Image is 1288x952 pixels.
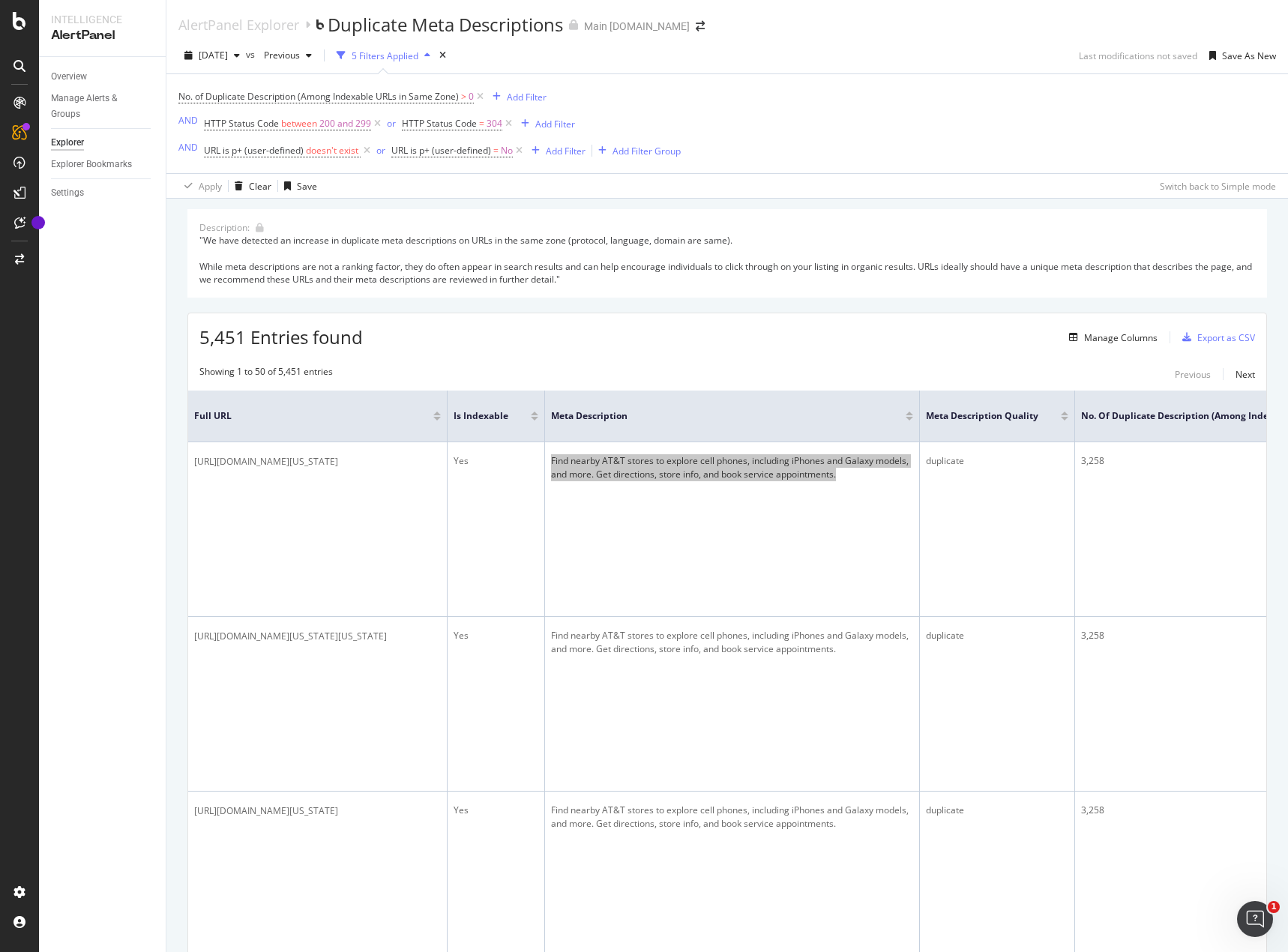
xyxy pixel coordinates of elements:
[51,91,155,122] a: Manage Alerts & Groups
[51,185,155,201] a: Settings
[376,143,385,157] button: or
[551,629,913,656] div: Find nearby AT&T stores to explore cell phones, including iPhones and Galaxy models, and more. Ge...
[584,19,690,34] div: Main [DOMAIN_NAME]
[51,135,155,151] a: Explorer
[51,157,132,172] div: Explorer Bookmarks
[1175,368,1211,381] div: Previous
[592,142,681,160] button: Add Filter Group
[194,629,387,644] span: [URL][DOMAIN_NAME][US_STATE][US_STATE]
[278,174,317,198] button: Save
[926,409,1038,423] span: Meta Description Quality
[194,409,411,423] span: Full URL
[51,69,87,85] div: Overview
[454,454,538,468] div: Yes
[926,629,1068,642] div: duplicate
[204,144,304,157] span: URL is p+ (user-defined)
[1176,325,1255,349] button: Export as CSV
[199,49,228,61] span: 2025 Oct. 7th
[551,409,883,423] span: Meta Description
[178,16,299,33] a: AlertPanel Explorer
[469,86,474,107] span: 0
[199,365,333,383] div: Showing 1 to 50 of 5,451 entries
[194,804,338,819] span: [URL][DOMAIN_NAME][US_STATE]
[178,141,198,154] div: AND
[199,180,222,193] div: Apply
[461,90,466,103] span: >
[454,409,508,423] span: Is Indexable
[258,49,300,61] span: Previous
[436,48,449,63] div: times
[51,27,154,44] div: AlertPanel
[281,117,317,130] span: between
[194,454,338,469] span: [URL][DOMAIN_NAME][US_STATE]
[178,90,459,103] span: No. of Duplicate Description (Among Indexable URLs in Same Zone)
[204,117,279,130] span: HTTP Status Code
[331,43,436,67] button: 5 Filters Applied
[51,91,141,122] div: Manage Alerts & Groups
[246,48,258,61] span: vs
[51,12,154,27] div: Intelligence
[178,174,222,198] button: Apply
[1084,331,1158,344] div: Manage Columns
[546,145,586,157] div: Add Filter
[487,88,547,106] button: Add Filter
[1079,49,1197,62] div: Last modifications not saved
[387,117,396,130] div: or
[479,117,484,130] span: =
[229,174,271,198] button: Clear
[454,804,538,817] div: Yes
[199,234,1255,286] div: "We have detected an increase in duplicate meta descriptions on URLs in the same zone (protocol, ...
[51,135,84,151] div: Explorer
[306,144,358,157] span: doesn't exist
[926,454,1068,468] div: duplicate
[526,142,586,160] button: Add Filter
[297,180,317,193] div: Save
[1175,365,1211,383] button: Previous
[391,144,491,157] span: URL is p+ (user-defined)
[178,140,198,154] button: AND
[376,144,385,157] div: or
[51,69,155,85] a: Overview
[1160,180,1276,193] div: Switch back to Simple mode
[551,804,913,831] div: Find nearby AT&T stores to explore cell phones, including iPhones and Galaxy models, and more. Ge...
[1236,368,1255,381] div: Next
[696,21,705,31] div: arrow-right-arrow-left
[1197,331,1255,344] div: Export as CSV
[487,113,502,134] span: 304
[1063,328,1158,346] button: Manage Columns
[319,113,371,134] span: 200 and 299
[1222,49,1276,62] div: Save As New
[454,629,538,642] div: Yes
[178,113,198,127] button: AND
[31,216,45,229] div: Tooltip anchor
[199,325,363,349] span: 5,451 Entries found
[258,43,318,67] button: Previous
[1154,174,1276,198] button: Switch back to Simple mode
[199,221,250,234] div: Description:
[1203,43,1276,67] button: Save As New
[402,117,477,130] span: HTTP Status Code
[1237,901,1273,937] iframe: Intercom live chat
[178,43,246,67] button: [DATE]
[515,115,575,133] button: Add Filter
[493,144,499,157] span: =
[328,12,563,37] div: Duplicate Meta Descriptions
[613,145,681,157] div: Add Filter Group
[501,140,513,161] span: No
[507,91,547,103] div: Add Filter
[352,49,418,62] div: 5 Filters Applied
[51,185,84,201] div: Settings
[249,180,271,193] div: Clear
[535,118,575,130] div: Add Filter
[926,804,1068,817] div: duplicate
[1268,901,1280,913] span: 1
[51,157,155,172] a: Explorer Bookmarks
[387,116,396,130] button: or
[1236,365,1255,383] button: Next
[551,454,913,481] div: Find nearby AT&T stores to explore cell phones, including iPhones and Galaxy models, and more. Ge...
